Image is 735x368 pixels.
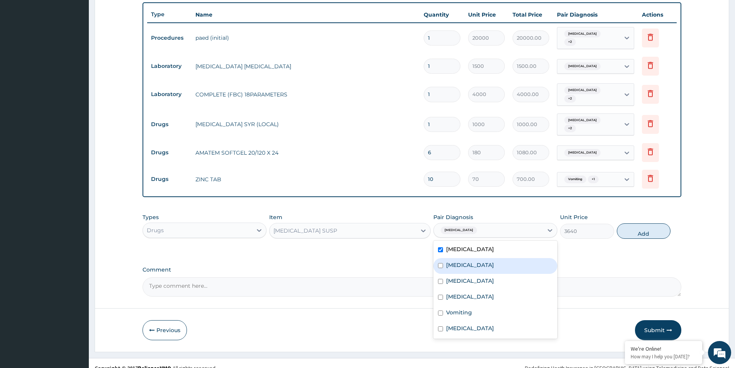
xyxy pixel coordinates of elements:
label: Vomiting [446,309,472,316]
label: [MEDICAL_DATA] [446,277,494,285]
div: Drugs [147,226,164,234]
span: + 2 [564,125,576,132]
span: [MEDICAL_DATA] [564,86,601,94]
td: COMPLETE (FBC) 18PARAMETERS [192,87,420,102]
td: Laboratory [147,59,192,73]
td: Laboratory [147,87,192,101]
div: [MEDICAL_DATA] SUSP [273,227,337,235]
span: We're online! [45,97,107,175]
textarea: Type your message and hit 'Enter' [4,211,147,238]
span: + 2 [564,38,576,46]
th: Quantity [420,7,464,22]
label: [MEDICAL_DATA] [446,261,494,269]
label: [MEDICAL_DATA] [446,245,494,253]
td: [MEDICAL_DATA] [MEDICAL_DATA] [192,59,420,74]
span: Vomiting [564,176,586,183]
span: [MEDICAL_DATA] [564,30,601,38]
label: Unit Price [560,213,588,221]
td: [MEDICAL_DATA] SYR (LOCAL) [192,116,420,132]
th: Name [192,7,420,22]
th: Type [147,7,192,22]
th: Pair Diagnosis [553,7,638,22]
button: Add [617,223,670,239]
div: Chat with us now [40,43,130,53]
th: Unit Price [464,7,509,22]
td: Drugs [147,145,192,160]
span: + 2 [564,95,576,103]
th: Actions [638,7,677,22]
label: [MEDICAL_DATA] [446,293,494,300]
span: [MEDICAL_DATA] [441,226,477,234]
td: Procedures [147,31,192,45]
td: paed (initial) [192,30,420,46]
span: + 1 [588,176,599,183]
button: Submit [635,320,681,340]
td: AMATEM SOFTGEL 20/120 X 24 [192,145,420,160]
label: Comment [143,267,681,273]
button: Previous [143,320,187,340]
p: How may I help you today? [631,353,696,360]
td: ZINC TAB [192,172,420,187]
span: [MEDICAL_DATA] [564,116,601,124]
label: Types [143,214,159,221]
td: Drugs [147,117,192,132]
img: d_794563401_company_1708531726252_794563401 [14,39,31,58]
div: Minimize live chat window [127,4,145,22]
td: Drugs [147,172,192,186]
span: [MEDICAL_DATA] [564,62,601,70]
label: Pair Diagnosis [433,213,473,221]
th: Total Price [509,7,553,22]
label: [MEDICAL_DATA] [446,324,494,332]
label: Item [269,213,282,221]
div: We're Online! [631,345,696,352]
span: [MEDICAL_DATA] [564,149,601,157]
